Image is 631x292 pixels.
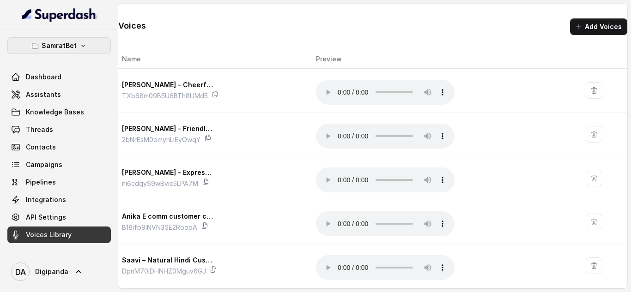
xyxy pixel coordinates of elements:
p: Anika E comm customer care [122,211,214,222]
a: Voices Library [7,226,111,243]
a: Digipanda [7,259,111,285]
button: SamratBet [7,37,111,54]
p: ni6cdqyS9wBvic5LPA7M [122,178,198,189]
span: Campaigns [26,160,62,169]
p: B18ifp9INVN3SE2RoopA [122,222,197,233]
a: Integrations [7,191,111,208]
h1: Voices [118,18,146,35]
a: Dashboard [7,69,111,85]
audio: Your browser does not support the audio element. [316,255,455,280]
th: Preview [309,50,578,69]
span: API Settings [26,213,66,222]
a: Threads [7,121,111,138]
audio: Your browser does not support the audio element. [316,124,455,149]
span: Dashboard [26,72,61,82]
p: DpnM70iDHNHZ0Mguv6GJ [122,266,206,277]
p: SamratBet [42,40,77,51]
span: Threads [26,125,53,134]
p: [PERSON_NAME] - Expressive Conversational Hindi Voice [122,167,214,178]
audio: Your browser does not support the audio element. [316,80,455,105]
p: [PERSON_NAME] - Friendly Customer Care Agent [122,123,214,134]
a: Campaigns [7,156,111,173]
th: Name [118,50,309,69]
span: Voices Library [26,230,72,239]
img: light.svg [22,7,97,22]
p: 2bNrEsM0omyhLiEyOwqY [122,134,200,145]
span: Pipelines [26,178,56,187]
text: DA [15,267,26,277]
span: Digipanda [35,267,68,276]
a: API Settings [7,209,111,226]
a: Knowledge Bases [7,104,111,120]
a: Assistants [7,86,111,103]
audio: Your browser does not support the audio element. [316,211,455,236]
a: Contacts [7,139,111,155]
p: [PERSON_NAME] – Cheerful & Friendly Companion [122,79,214,90]
button: Add Voices [570,18,627,35]
span: Assistants [26,90,61,99]
span: Integrations [26,195,66,204]
p: Saavi – Natural Hindi Customer Care Agent [122,255,214,266]
p: TXb68m09B5U6BTh8UMd5 [122,90,208,101]
a: Pipelines [7,174,111,191]
span: Contacts [26,143,56,152]
audio: Your browser does not support the audio element. [316,167,455,192]
span: Knowledge Bases [26,107,84,117]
